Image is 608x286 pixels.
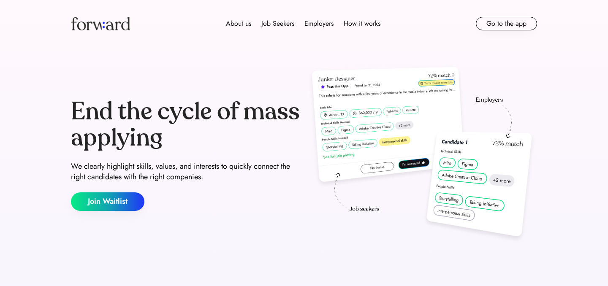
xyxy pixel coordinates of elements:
div: About us [226,19,251,29]
img: Forward logo [71,17,130,30]
div: How it works [344,19,380,29]
button: Go to the app [476,17,537,30]
div: End the cycle of mass applying [71,99,301,151]
div: Employers [304,19,334,29]
button: Join Waitlist [71,192,144,211]
div: We clearly highlight skills, values, and interests to quickly connect the right candidates with t... [71,161,301,182]
div: Job Seekers [261,19,294,29]
img: hero-image.png [307,64,537,246]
